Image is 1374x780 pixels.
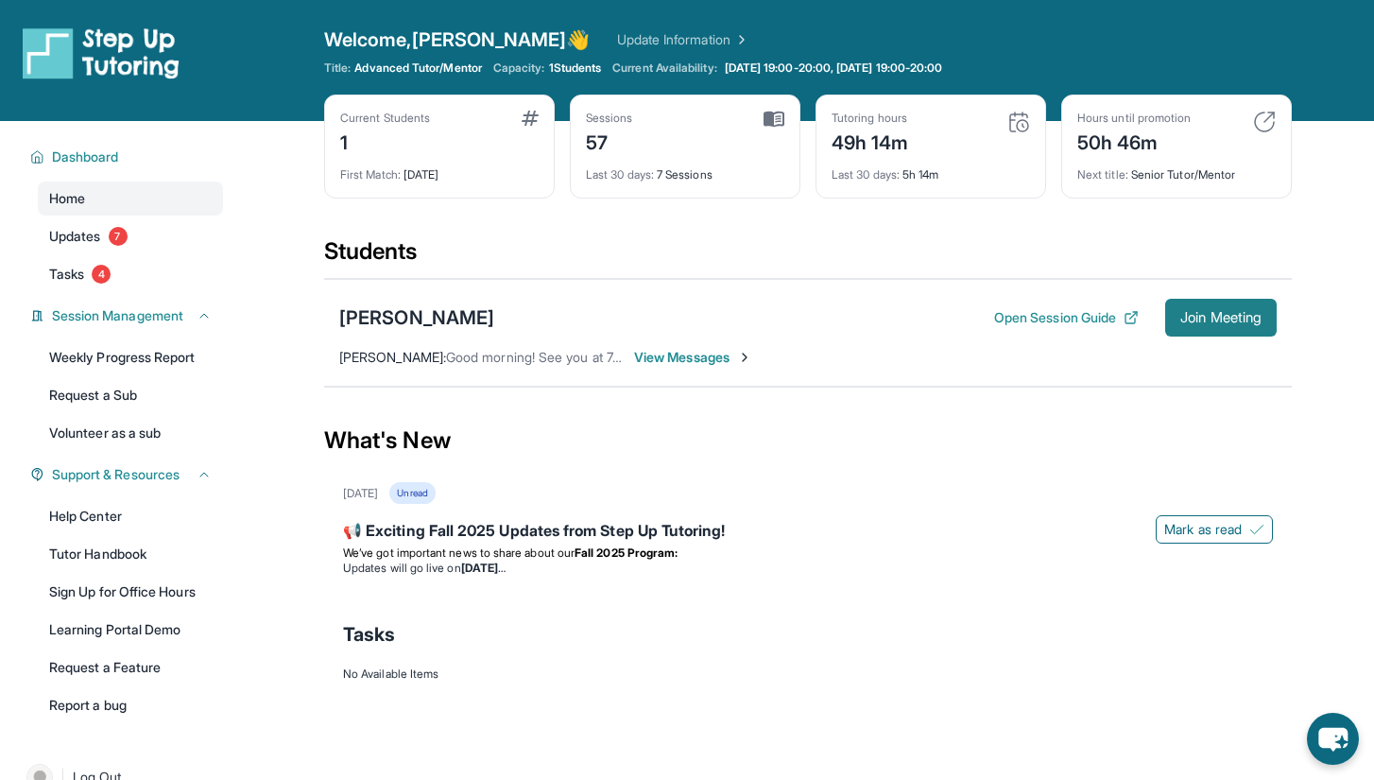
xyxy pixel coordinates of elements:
[832,156,1030,182] div: 5h 14m
[38,182,223,216] a: Home
[38,688,223,722] a: Report a bug
[343,561,1273,576] li: Updates will go live on
[1077,111,1191,126] div: Hours until promotion
[324,61,351,76] span: Title:
[1307,713,1359,765] button: chat-button
[446,349,634,365] span: Good morning! See you at 7pm.
[339,349,446,365] span: [PERSON_NAME] :
[343,486,378,501] div: [DATE]
[994,308,1139,327] button: Open Session Guide
[737,350,752,365] img: Chevron-Right
[52,306,183,325] span: Session Management
[1007,111,1030,133] img: card
[92,265,111,284] span: 4
[340,126,430,156] div: 1
[38,575,223,609] a: Sign Up for Office Hours
[575,546,678,560] strong: Fall 2025 Program:
[343,519,1273,546] div: 📢 Exciting Fall 2025 Updates from Step Up Tutoring!
[343,546,575,560] span: We’ve got important news to share about our
[52,147,119,166] span: Dashboard
[339,304,494,331] div: [PERSON_NAME]
[324,236,1292,278] div: Students
[522,111,539,126] img: card
[493,61,545,76] span: Capacity:
[1077,156,1276,182] div: Senior Tutor/Mentor
[1180,312,1262,323] span: Join Meeting
[1156,515,1273,544] button: Mark as read
[340,111,430,126] div: Current Students
[38,650,223,685] a: Request a Feature
[23,26,180,79] img: logo
[1253,111,1276,133] img: card
[832,167,900,182] span: Last 30 days :
[38,416,223,450] a: Volunteer as a sub
[109,227,128,246] span: 7
[324,26,591,53] span: Welcome, [PERSON_NAME] 👋
[725,61,943,76] span: [DATE] 19:00-20:00, [DATE] 19:00-20:00
[44,306,212,325] button: Session Management
[1249,522,1264,537] img: Mark as read
[343,621,395,648] span: Tasks
[832,111,909,126] div: Tutoring hours
[324,399,1292,482] div: What's New
[44,147,212,166] button: Dashboard
[340,167,401,182] span: First Match :
[38,378,223,412] a: Request a Sub
[586,126,633,156] div: 57
[38,340,223,374] a: Weekly Progress Report
[461,561,506,575] strong: [DATE]
[343,667,1273,682] div: No Available Items
[617,30,749,49] a: Update Information
[730,30,749,49] img: Chevron Right
[1165,299,1277,337] button: Join Meeting
[38,537,223,571] a: Tutor Handbook
[340,156,539,182] div: [DATE]
[1077,167,1128,182] span: Next title :
[389,482,435,504] div: Unread
[586,167,654,182] span: Last 30 days :
[49,265,84,284] span: Tasks
[549,61,602,76] span: 1 Students
[49,227,101,246] span: Updates
[832,126,909,156] div: 49h 14m
[52,465,180,484] span: Support & Resources
[764,111,784,128] img: card
[1164,520,1242,539] span: Mark as read
[586,156,784,182] div: 7 Sessions
[38,499,223,533] a: Help Center
[634,348,752,367] span: View Messages
[1077,126,1191,156] div: 50h 46m
[44,465,212,484] button: Support & Resources
[38,257,223,291] a: Tasks4
[38,219,223,253] a: Updates7
[49,189,85,208] span: Home
[612,61,716,76] span: Current Availability:
[354,61,481,76] span: Advanced Tutor/Mentor
[586,111,633,126] div: Sessions
[721,61,947,76] a: [DATE] 19:00-20:00, [DATE] 19:00-20:00
[38,613,223,647] a: Learning Portal Demo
